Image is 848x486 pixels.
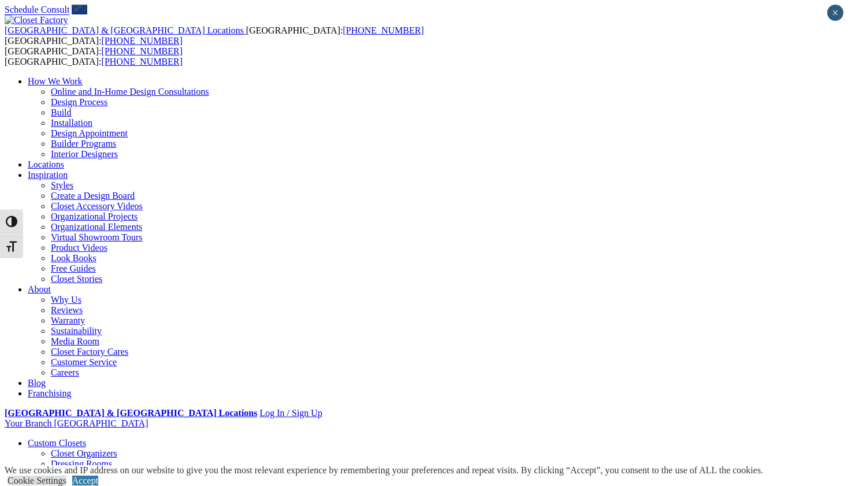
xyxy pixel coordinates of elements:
[51,264,96,273] a: Free Guides
[51,97,107,107] a: Design Process
[8,476,66,485] a: Cookie Settings
[51,107,72,117] a: Build
[5,15,68,25] img: Closet Factory
[102,36,183,46] a: [PHONE_NUMBER]
[5,25,424,46] span: [GEOGRAPHIC_DATA]: [GEOGRAPHIC_DATA]:
[51,448,117,458] a: Closet Organizers
[51,295,81,305] a: Why Us
[51,191,135,201] a: Create a Design Board
[343,25,423,35] a: [PHONE_NUMBER]
[51,118,92,128] a: Installation
[51,357,117,367] a: Customer Service
[51,459,112,469] a: Dressing Rooms
[5,5,69,14] a: Schedule Consult
[28,76,83,86] a: How We Work
[259,408,322,418] a: Log In / Sign Up
[5,408,257,418] a: [GEOGRAPHIC_DATA] & [GEOGRAPHIC_DATA] Locations
[28,388,72,398] a: Franchising
[51,336,99,346] a: Media Room
[28,438,86,448] a: Custom Closets
[51,180,73,190] a: Styles
[51,128,128,138] a: Design Appointment
[51,326,102,336] a: Sustainability
[51,243,107,253] a: Product Videos
[72,5,87,14] a: Call
[51,305,83,315] a: Reviews
[102,57,183,66] a: [PHONE_NUMBER]
[51,232,143,242] a: Virtual Showroom Tours
[51,316,85,325] a: Warranty
[54,418,148,428] span: [GEOGRAPHIC_DATA]
[5,418,51,428] span: Your Branch
[102,46,183,56] a: [PHONE_NUMBER]
[5,25,246,35] a: [GEOGRAPHIC_DATA] & [GEOGRAPHIC_DATA] Locations
[28,378,46,388] a: Blog
[28,170,68,180] a: Inspiration
[51,149,118,159] a: Interior Designers
[51,201,143,211] a: Closet Accessory Videos
[5,418,148,428] a: Your Branch [GEOGRAPHIC_DATA]
[51,368,79,377] a: Careers
[72,476,98,485] a: Accept
[5,46,183,66] span: [GEOGRAPHIC_DATA]: [GEOGRAPHIC_DATA]:
[51,222,142,232] a: Organizational Elements
[5,25,244,35] span: [GEOGRAPHIC_DATA] & [GEOGRAPHIC_DATA] Locations
[51,274,102,284] a: Closet Stories
[28,284,51,294] a: About
[51,347,128,357] a: Closet Factory Cares
[51,87,209,97] a: Online and In-Home Design Consultations
[5,465,763,476] div: We use cookies and IP address on our website to give you the most relevant experience by remember...
[51,212,137,221] a: Organizational Projects
[51,139,116,149] a: Builder Programs
[28,159,64,169] a: Locations
[827,5,843,21] button: Close
[51,253,96,263] a: Look Books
